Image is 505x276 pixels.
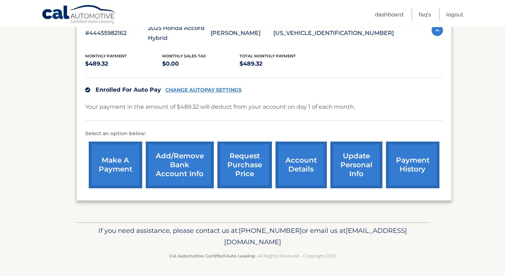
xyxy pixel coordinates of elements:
[239,53,296,58] span: Total Monthly Payment
[85,102,355,112] p: Your payment in the amount of $489.32 will deduct from your account on day 1 of each month.
[330,142,382,188] a: update personal info
[386,142,439,188] a: payment history
[275,142,327,188] a: account details
[211,28,273,38] p: [PERSON_NAME]
[85,87,90,92] img: check.svg
[85,59,163,69] p: $489.32
[162,59,239,69] p: $0.00
[375,9,403,20] a: Dashboard
[419,9,431,20] a: FAQ's
[85,53,127,58] span: Monthly Payment
[89,142,142,188] a: make a payment
[217,142,272,188] a: request purchase price
[42,5,117,25] a: Cal Automotive
[446,9,463,20] a: Logout
[162,53,206,58] span: Monthly sales Tax
[85,28,148,38] p: #44455982162
[85,129,443,138] p: Select an option below:
[148,23,211,43] p: 2025 Honda Accord Hybrid
[273,28,394,38] p: [US_VEHICLE_IDENTIFICATION_NUMBER]
[239,226,302,235] span: [PHONE_NUMBER]
[81,225,424,248] p: If you need assistance, please contact us at: or email us at
[146,142,214,188] a: Add/Remove bank account info
[165,87,242,93] a: CHANGE AUTOPAY SETTINGS
[96,86,161,93] span: Enrolled For Auto Pay
[432,25,443,36] img: accordion-active.svg
[239,59,317,69] p: $489.32
[81,252,424,260] p: - All Rights Reserved - Copyright 2025
[169,253,255,259] strong: Cal Automotive Certified Auto Leasing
